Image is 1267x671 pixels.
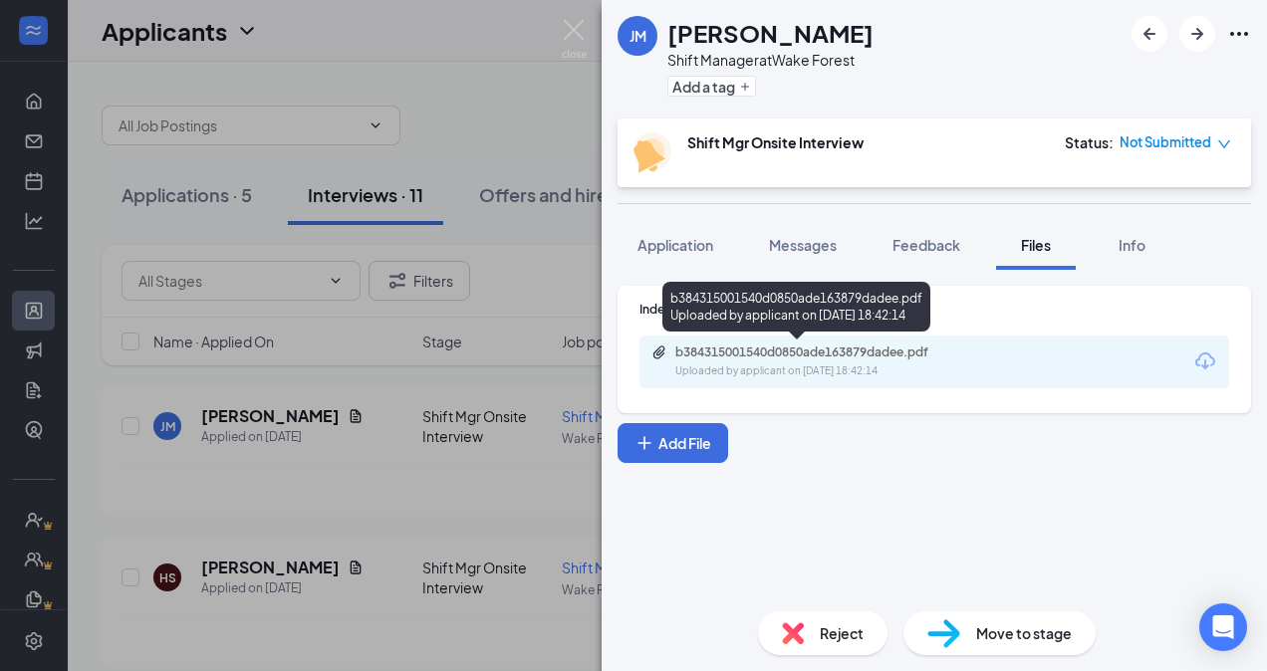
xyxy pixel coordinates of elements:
[769,236,837,254] span: Messages
[1199,603,1247,651] div: Open Intercom Messenger
[667,16,874,50] h1: [PERSON_NAME]
[618,423,728,463] button: Add FilePlus
[1119,236,1145,254] span: Info
[630,26,646,46] div: JM
[651,344,974,379] a: Paperclipb384315001540d0850ade163879dadee.pdfUploaded by applicant on [DATE] 18:42:14
[1185,22,1209,46] svg: ArrowRight
[1227,22,1251,46] svg: Ellipses
[687,133,864,151] b: Shift Mgr Onsite Interview
[675,344,954,360] div: b384315001540d0850ade163879dadee.pdf
[739,81,751,93] svg: Plus
[675,363,974,379] div: Uploaded by applicant on [DATE] 18:42:14
[1217,137,1231,151] span: down
[667,76,756,97] button: PlusAdd a tag
[820,622,864,644] span: Reject
[1120,132,1211,152] span: Not Submitted
[1138,22,1161,46] svg: ArrowLeftNew
[651,344,667,360] svg: Paperclip
[634,433,654,453] svg: Plus
[1193,349,1217,373] svg: Download
[639,301,1229,318] div: Indeed Resume
[1132,16,1167,52] button: ArrowLeftNew
[662,282,930,332] div: b384315001540d0850ade163879dadee.pdf Uploaded by applicant on [DATE] 18:42:14
[976,622,1072,644] span: Move to stage
[667,50,874,70] div: Shift Manager at Wake Forest
[637,236,713,254] span: Application
[1065,132,1114,152] div: Status :
[1021,236,1051,254] span: Files
[892,236,960,254] span: Feedback
[1179,16,1215,52] button: ArrowRight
